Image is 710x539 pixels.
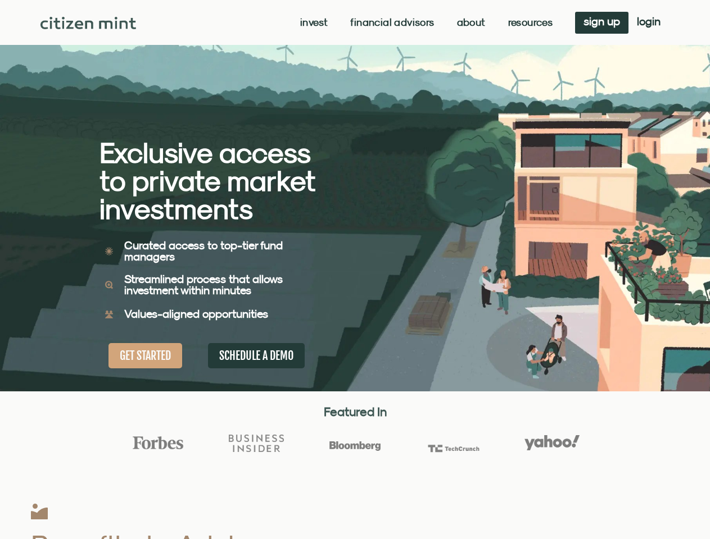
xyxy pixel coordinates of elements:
span: GET STARTED [120,349,171,363]
b: Streamlined process that allows investment within minutes [124,272,283,296]
span: login [637,17,661,25]
a: GET STARTED [108,343,182,368]
a: Resources [508,17,553,28]
span: SCHEDULE A DEMO [219,349,293,363]
img: Forbes Logo [130,436,186,450]
span: sign up [584,17,620,25]
a: SCHEDULE A DEMO [208,343,305,368]
a: login [628,12,669,34]
a: Invest [300,17,328,28]
a: sign up [575,12,628,34]
h2: Exclusive access to private market investments [100,139,316,223]
b: Curated access to top-tier fund managers [124,239,283,263]
a: Financial Advisors [350,17,434,28]
img: Citizen Mint [40,17,137,29]
strong: Featured In [324,404,387,419]
nav: Menu [300,17,553,28]
a: About [457,17,486,28]
b: Values-aligned opportunities [124,307,268,320]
